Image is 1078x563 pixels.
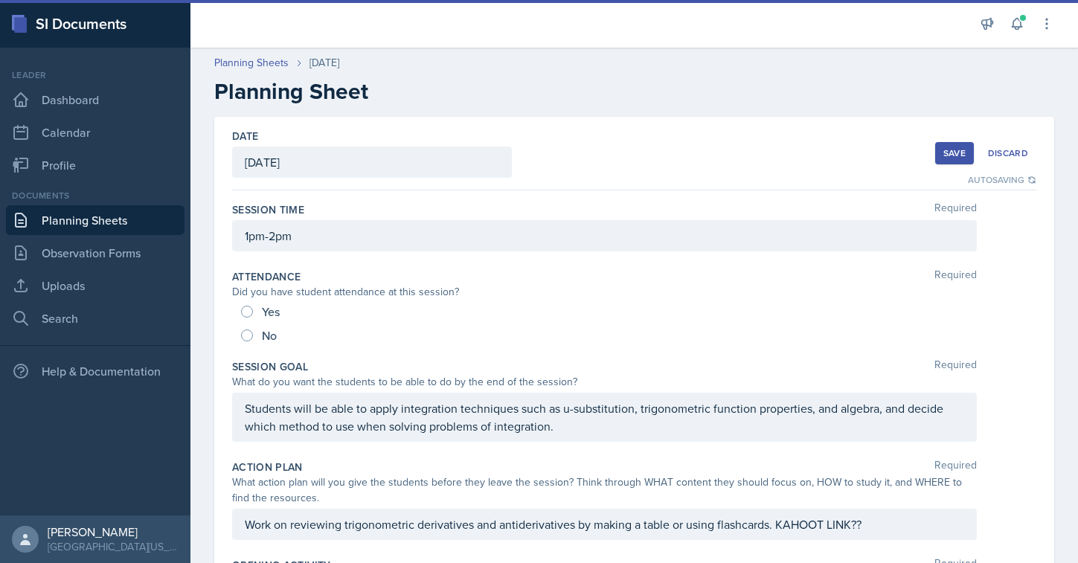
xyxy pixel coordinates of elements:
a: Dashboard [6,85,185,115]
a: Calendar [6,118,185,147]
a: Uploads [6,271,185,300]
div: Save [943,147,966,159]
div: Documents [6,189,185,202]
div: [GEOGRAPHIC_DATA][US_STATE] in [GEOGRAPHIC_DATA] [48,539,179,554]
label: Action Plan [232,460,303,474]
h2: Planning Sheet [214,78,1054,105]
a: Planning Sheets [6,205,185,235]
div: Leader [6,68,185,82]
a: Search [6,303,185,333]
label: Attendance [232,269,301,284]
button: Discard [980,142,1036,164]
div: [PERSON_NAME] [48,524,179,539]
span: No [262,328,277,343]
span: Required [934,460,977,474]
a: Observation Forms [6,238,185,268]
a: Profile [6,150,185,180]
a: Planning Sheets [214,55,289,71]
div: Help & Documentation [6,356,185,386]
span: Yes [262,304,280,319]
div: [DATE] [309,55,339,71]
label: Session Time [232,202,304,217]
label: Session Goal [232,359,308,374]
div: What action plan will you give the students before they leave the session? Think through WHAT con... [232,474,977,506]
span: Required [934,202,977,217]
div: Did you have student attendance at this session? [232,284,977,300]
p: 1pm-2pm [245,227,964,245]
button: Save [935,142,974,164]
span: Required [934,269,977,284]
div: What do you want the students to be able to do by the end of the session? [232,374,977,390]
div: Autosaving [968,173,1036,187]
span: Required [934,359,977,374]
p: Students will be able to apply integration techniques such as u-substitution, trigonometric funct... [245,399,964,435]
label: Date [232,129,258,144]
div: Discard [988,147,1028,159]
p: Work on reviewing trigonometric derivatives and antiderivatives by making a table or using flashc... [245,515,964,533]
